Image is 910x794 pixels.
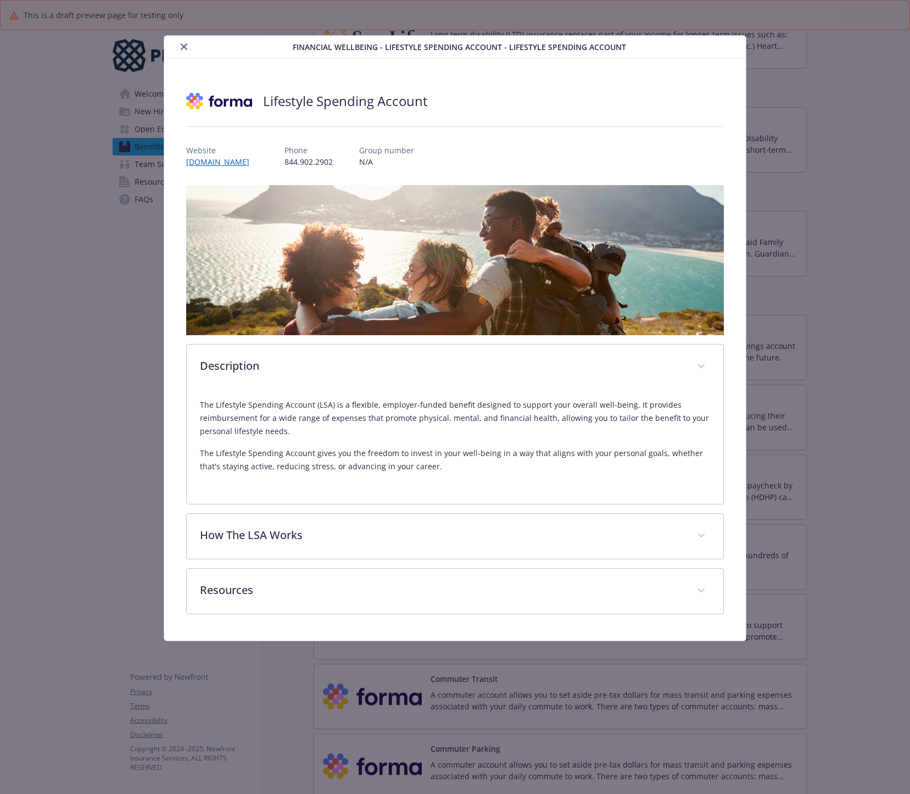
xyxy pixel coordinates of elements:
div: details for plan Financial Wellbeing - Lifestyle Spending Account - Lifestyle Spending Account [91,35,819,641]
span: Financial Wellbeing - Lifestyle Spending Account - Lifestyle Spending Account [293,41,626,53]
div: Description [187,345,723,390]
p: N/A [359,156,414,168]
a: [DOMAIN_NAME] [186,157,258,167]
div: How The LSA Works [187,514,723,559]
p: The Lifestyle Spending Account (LSA) is a flexible, employer-funded benefit designed to support y... [200,398,710,438]
div: Description [187,390,723,504]
button: close [177,40,191,53]
p: Phone [284,145,333,156]
h2: Lifestyle Spending Account [263,92,428,110]
img: Forma, Inc. [186,85,252,118]
div: Resources [187,569,723,614]
p: Website [186,145,258,156]
p: Description [200,358,683,374]
img: banner [186,185,723,335]
p: Resources [200,582,683,598]
p: How The LSA Works [200,527,683,543]
p: 844.902.2902 [284,156,333,168]
p: The Lifestyle Spending Account gives you the freedom to invest in your well-being in a way that a... [200,447,710,473]
p: Group number [359,145,414,156]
